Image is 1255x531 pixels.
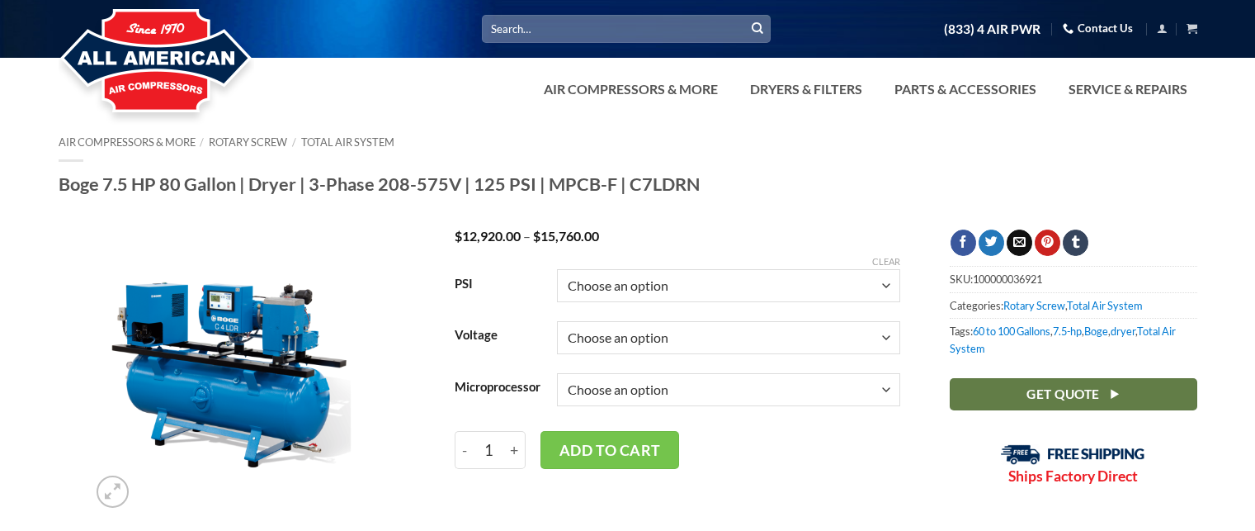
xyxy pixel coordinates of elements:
[1067,299,1143,312] a: Total Air System
[1111,325,1135,338] a: dryer
[59,136,1197,149] nav: Breadcrumb
[1035,230,1060,256] a: Pin on Pinterest
[1001,444,1145,465] img: Free Shipping
[534,73,728,106] a: Air Compressors & More
[209,135,287,149] a: Rotary Screw
[1063,230,1088,256] a: Share on Tumblr
[951,230,976,256] a: Share on Facebook
[950,266,1197,292] span: SKU:
[950,378,1197,410] a: Get Quote
[97,476,129,508] a: Zoom
[482,15,771,42] input: Search…
[944,15,1040,44] a: (833) 4 AIR PWR
[1007,230,1032,256] a: Email to a Friend
[523,228,531,244] span: –
[1059,73,1197,106] a: Service & Repairs
[1084,325,1108,338] a: Boge
[59,135,196,149] a: Air Compressors & More
[950,318,1197,361] span: Tags: , , , ,
[200,135,204,149] span: /
[973,325,1050,338] a: 60 to 100 Gallons
[745,17,770,41] button: Submit
[533,228,599,244] bdi: 15,760.00
[455,277,540,291] label: PSI
[973,273,1042,286] span: 100000036921
[455,329,540,342] label: Voltage
[1008,467,1138,485] strong: Ships Factory Direct
[1157,18,1168,39] a: Login
[533,228,540,244] span: $
[455,431,474,469] input: Reduce quantity of Boge 7.5 HP 80 Gallon | Dryer | 3-Phase 208-575V | 125 PSI | MPCB-F | C7LDRN
[292,135,296,149] span: /
[1026,384,1099,405] span: Get Quote
[301,135,394,149] a: Total Air System
[59,173,1197,196] h1: Boge 7.5 HP 80 Gallon | Dryer | 3-Phase 208-575V | 125 PSI | MPCB-F | C7LDRN
[1063,16,1133,41] a: Contact Us
[455,228,521,244] bdi: 12,920.00
[455,228,462,244] span: $
[885,73,1046,106] a: Parts & Accessories
[950,292,1197,318] span: Categories: ,
[540,431,679,469] button: Add to cart
[455,381,540,394] label: Microprocessor
[504,431,526,469] input: Increase quantity of Boge 7.5 HP 80 Gallon | Dryer | 3-Phase 208-575V | 125 PSI | MPCB-F | C7LDRN
[1053,325,1082,338] a: 7.5-hp
[950,325,1176,354] a: Total Air System
[1003,299,1065,312] a: Rotary Screw
[88,230,375,516] img: Boge 7.5 HP 80 Gallon | Dryer | 3-Phase 208-575V | 125 PSI | MPCB-F | C7LDRN
[979,230,1004,256] a: Share on Twitter
[474,431,505,469] input: Product quantity
[872,256,900,268] a: Clear options
[1187,18,1197,39] a: View cart
[740,73,872,106] a: Dryers & Filters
